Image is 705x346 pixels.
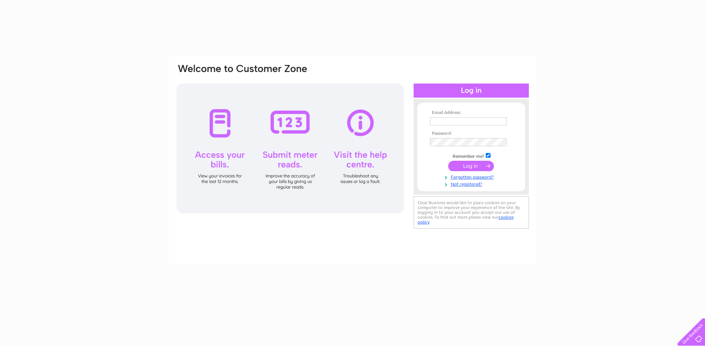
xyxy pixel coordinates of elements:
[428,152,514,159] td: Remember me?
[418,215,514,225] a: cookies policy
[428,110,514,115] th: Email Address:
[430,180,514,187] a: Not registered?
[448,161,494,171] input: Submit
[414,196,529,229] div: Clear Business would like to place cookies on your computer to improve your experience of the sit...
[430,173,514,180] a: Forgotten password?
[428,131,514,136] th: Password:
